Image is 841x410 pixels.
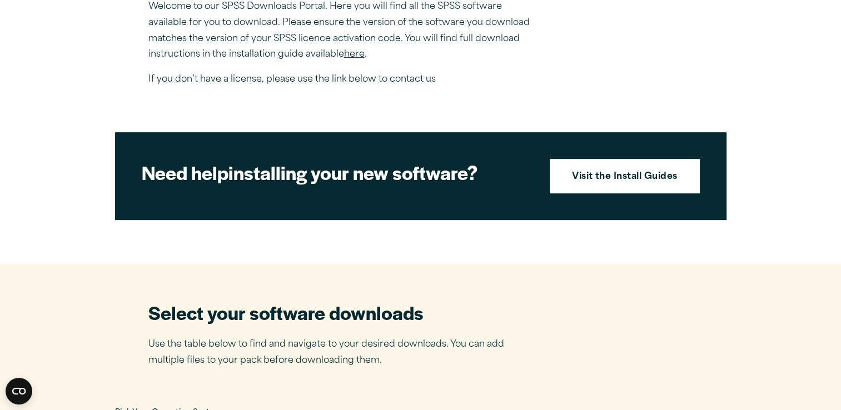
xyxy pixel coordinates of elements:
button: Open CMP widget [6,378,32,404]
a: Visit the Install Guides [550,159,700,193]
h2: installing your new software? [142,160,531,185]
p: If you don’t have a license, please use the link below to contact us [148,72,538,88]
strong: Need help [142,159,228,186]
a: here [344,50,365,59]
p: Use the table below to find and navigate to your desired downloads. You can add multiple files to... [148,337,521,369]
strong: Visit the Install Guides [572,170,678,184]
h2: Select your software downloads [148,300,521,325]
